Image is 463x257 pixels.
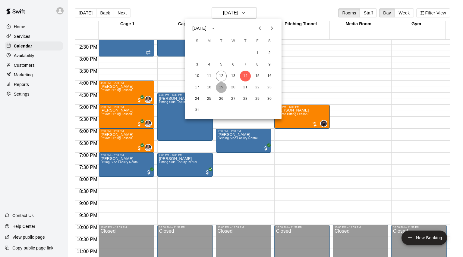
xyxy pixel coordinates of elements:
[192,82,203,93] button: 17
[240,71,251,81] button: 14
[192,71,203,81] button: 10
[216,59,227,70] button: 5
[204,82,215,93] button: 18
[228,71,239,81] button: 13
[264,82,275,93] button: 23
[228,59,239,70] button: 6
[192,93,203,104] button: 24
[204,35,215,47] span: Monday
[252,93,263,104] button: 29
[252,59,263,70] button: 8
[254,22,266,34] button: Previous month
[252,48,263,59] button: 1
[192,105,203,116] button: 31
[204,59,215,70] button: 4
[192,59,203,70] button: 3
[216,82,227,93] button: 19
[240,93,251,104] button: 28
[266,22,278,34] button: Next month
[252,71,263,81] button: 15
[192,35,203,47] span: Sunday
[192,25,206,32] div: [DATE]
[264,71,275,81] button: 16
[240,82,251,93] button: 21
[216,71,227,81] button: 12
[228,93,239,104] button: 27
[228,35,239,47] span: Wednesday
[204,71,215,81] button: 11
[216,93,227,104] button: 26
[252,35,263,47] span: Friday
[216,35,227,47] span: Tuesday
[208,23,219,33] button: calendar view is open, switch to year view
[240,59,251,70] button: 7
[264,48,275,59] button: 2
[264,93,275,104] button: 30
[264,59,275,70] button: 9
[264,35,275,47] span: Saturday
[240,35,251,47] span: Thursday
[204,93,215,104] button: 25
[252,82,263,93] button: 22
[228,82,239,93] button: 20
